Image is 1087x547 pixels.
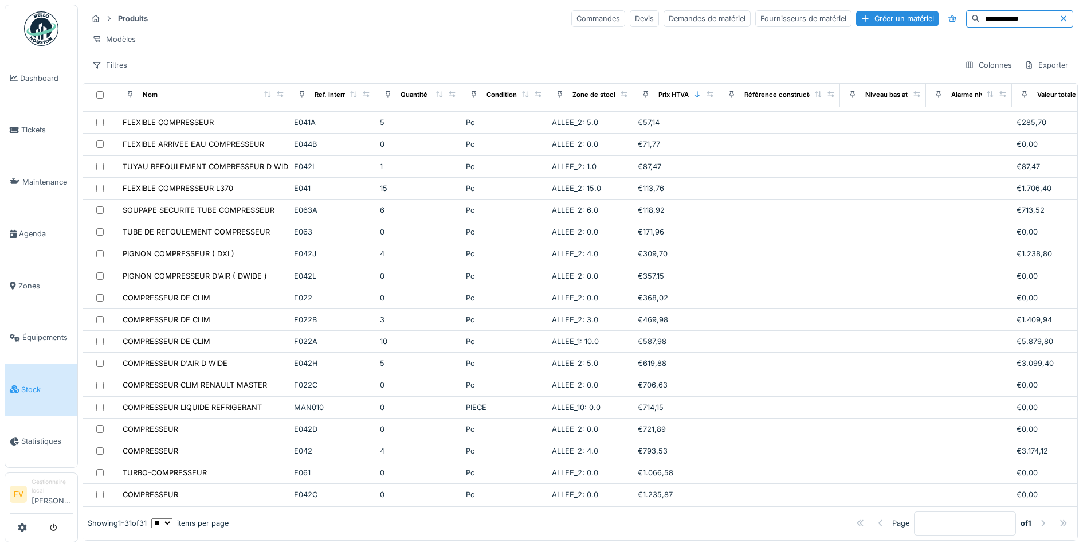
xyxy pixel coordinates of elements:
[32,478,73,511] li: [PERSON_NAME]
[380,292,457,303] div: 0
[123,161,293,172] div: TUYAU REFOULEMENT COMPRESSEUR D WIDE
[1021,518,1031,529] strong: of 1
[380,446,457,456] div: 4
[294,314,371,325] div: F022B
[638,292,715,303] div: €368,02
[123,183,233,194] div: FLEXIBLE COMPRESSEUR L370
[466,402,543,413] div: PIECE
[113,13,152,24] strong: Produits
[123,117,214,128] div: FLEXIBLE COMPRESSEUR
[552,228,598,236] span: ALLEE_2: 0.0
[5,52,77,104] a: Dashboard
[466,424,543,435] div: Pc
[865,90,927,100] div: Niveau bas atteint ?
[486,90,541,100] div: Conditionnement
[294,424,371,435] div: E042D
[294,292,371,303] div: F022
[744,90,819,100] div: Référence constructeur
[552,294,598,302] span: ALLEE_2: 0.0
[960,57,1017,73] div: Colonnes
[380,271,457,282] div: 0
[638,117,715,128] div: €57,14
[143,90,158,100] div: Nom
[552,381,598,389] span: ALLEE_2: 0.0
[380,380,457,390] div: 0
[466,446,543,456] div: Pc
[552,249,598,258] span: ALLEE_2: 4.0
[951,90,1008,100] div: Alarme niveau bas
[294,226,371,237] div: E063
[294,467,371,478] div: E061
[466,467,543,478] div: Pc
[380,402,457,413] div: 0
[892,518,909,529] div: Page
[123,402,262,413] div: COMPRESSEUR LIQUIDE REFRIGERANT
[21,436,73,447] span: Statistiques
[21,124,73,135] span: Tickets
[5,104,77,157] a: Tickets
[5,260,77,312] a: Zones
[123,139,264,150] div: FLEXIBLE ARRIVEE EAU COMPRESSEUR
[315,90,351,100] div: Ref. interne
[552,272,598,280] span: ALLEE_2: 0.0
[630,10,659,27] div: Devis
[466,139,543,150] div: Pc
[466,183,543,194] div: Pc
[466,117,543,128] div: Pc
[466,336,543,347] div: Pc
[123,446,178,456] div: COMPRESSEUR
[466,205,543,216] div: Pc
[22,332,73,343] span: Équipements
[5,416,77,468] a: Statistiques
[380,489,457,500] div: 0
[10,486,27,503] li: FV
[856,11,939,26] div: Créer un matériel
[466,161,543,172] div: Pc
[5,364,77,416] a: Stock
[5,312,77,364] a: Équipements
[123,226,270,237] div: TUBE DE REFOULEMENT COMPRESSEUR
[552,140,598,149] span: ALLEE_2: 0.0
[123,271,267,282] div: PIGNON COMPRESSEUR D'AIR ( DWIDE )
[294,271,371,282] div: E042L
[123,358,227,369] div: COMPRESSEUR D'AIR D WIDE
[552,468,598,477] span: ALLEE_2: 0.0
[294,183,371,194] div: E041
[123,205,274,216] div: SOUPAPE SECURITE TUBE COMPRESSEUR
[638,271,715,282] div: €357,15
[552,162,597,171] span: ALLEE_2: 1.0
[5,208,77,260] a: Agenda
[24,11,58,46] img: Badge_color-CXgf-gQk.svg
[123,467,207,478] div: TURBO-COMPRESSEUR
[552,403,601,412] span: ALLEE_10: 0.0
[466,489,543,500] div: Pc
[638,446,715,456] div: €793,53
[638,248,715,259] div: €309,70
[380,161,457,172] div: 1
[1037,90,1076,100] div: Valeur totale
[294,336,371,347] div: F022A
[123,380,267,390] div: COMPRESSEUR CLIM RENAULT MASTER
[664,10,751,27] div: Demandes de matériel
[552,490,598,499] span: ALLEE_2: 0.0
[638,489,715,500] div: €1.235,87
[638,358,715,369] div: €619,88
[123,424,178,435] div: COMPRESSEUR
[552,206,598,214] span: ALLEE_2: 6.0
[552,337,599,346] span: ALLEE_1: 10.0
[18,280,73,291] span: Zones
[380,139,457,150] div: 0
[755,10,851,27] div: Fournisseurs de matériel
[638,139,715,150] div: €71,77
[552,425,598,433] span: ALLEE_2: 0.0
[638,424,715,435] div: €721,89
[87,57,132,73] div: Filtres
[380,314,457,325] div: 3
[151,518,229,529] div: items per page
[294,489,371,500] div: E042C
[123,314,210,325] div: COMPRESSEUR DE CLIM
[294,402,371,413] div: MAN010
[19,228,73,239] span: Agenda
[638,314,715,325] div: €469,98
[294,117,371,128] div: E041A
